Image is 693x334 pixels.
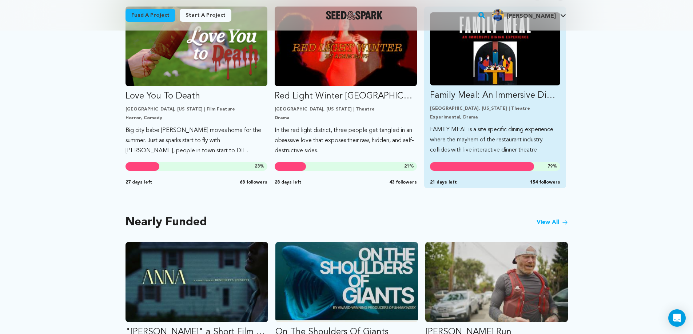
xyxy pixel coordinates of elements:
[326,11,383,20] img: Seed&Spark Logo Dark Mode
[430,125,561,155] p: FAMILY MEAL is a site specific dining experience where the mayhem of the restaurant industry coll...
[530,180,560,185] span: 154 followers
[275,115,417,121] p: Drama
[126,9,175,22] a: Fund a project
[389,180,417,185] span: 43 followers
[126,125,268,156] p: Big city babe [PERSON_NAME] moves home for the summer. Just as sparks start to fly with [PERSON_N...
[275,125,417,156] p: In the red light district, three people get tangled in an obsessive love that exposes their raw, ...
[126,115,268,121] p: Horror, Comedy
[404,164,414,169] span: %
[430,12,561,155] a: Fund Family Meal: An Immersive Dining Experience
[126,7,268,156] a: Fund Love You To Death
[126,180,152,185] span: 27 days left
[668,309,686,327] div: Open Intercom Messenger
[430,90,561,101] p: Family Meal: An Immersive Dining Experience
[430,114,561,120] p: Experimental, Drama
[126,90,268,102] p: Love You To Death
[404,164,409,169] span: 21
[537,218,568,227] a: View All
[255,164,264,169] span: %
[126,106,268,112] p: [GEOGRAPHIC_DATA], [US_STATE] | Film Feature
[547,164,557,169] span: %
[126,217,207,228] h2: Nearly Funded
[492,9,504,21] img: aa3a6eba01ca51bb.jpg
[275,106,417,112] p: [GEOGRAPHIC_DATA], [US_STATE] | Theatre
[240,180,267,185] span: 68 followers
[180,9,231,22] a: Start a project
[275,180,302,185] span: 28 days left
[430,106,561,112] p: [GEOGRAPHIC_DATA], [US_STATE] | Theatre
[275,90,417,102] p: Red Light Winter [GEOGRAPHIC_DATA]
[430,180,457,185] span: 21 days left
[492,9,556,21] div: Brijesh G.'s Profile
[547,164,553,169] span: 79
[491,8,567,21] a: Brijesh G.'s Profile
[275,7,417,156] a: Fund Red Light Winter Los Angeles
[326,11,383,20] a: Seed&Spark Homepage
[255,164,260,169] span: 23
[491,8,567,23] span: Brijesh G.'s Profile
[507,13,556,19] span: [PERSON_NAME]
